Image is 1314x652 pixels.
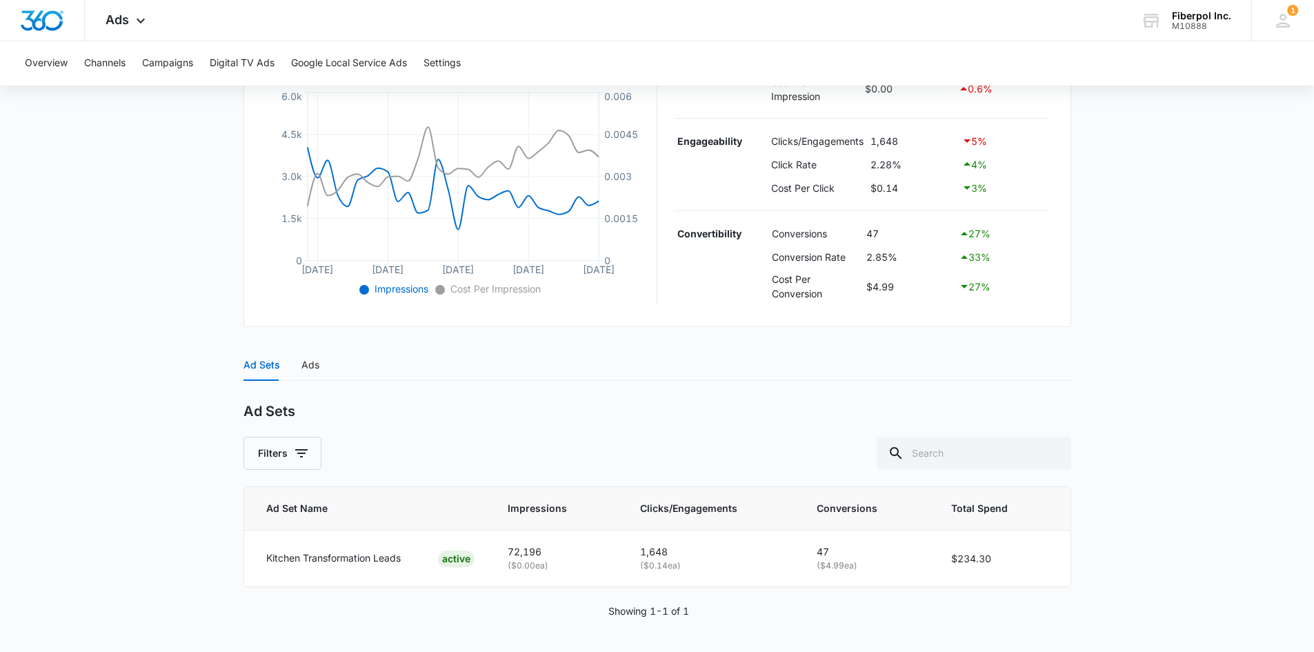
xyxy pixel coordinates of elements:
tspan: [DATE] [583,264,615,275]
div: ACTIVE [438,551,475,567]
tspan: 0.0015 [604,213,638,224]
div: account name [1172,10,1231,21]
strong: Engageability [677,135,742,147]
p: 47 [817,544,917,560]
tspan: 0.0045 [604,128,638,140]
td: Click Rate [768,152,867,176]
div: 3 % [962,179,1045,196]
button: Campaigns [142,41,193,86]
tspan: 0 [604,255,610,266]
tspan: 0.003 [604,170,632,182]
div: Ad Sets [243,357,279,373]
tspan: [DATE] [442,264,474,275]
td: 2.85% [863,246,955,269]
p: Showing 1-1 of 1 [608,604,689,619]
button: Google Local Service Ads [291,41,407,86]
button: Filters [243,437,321,470]
p: ( $0.00 ea) [508,560,607,573]
p: Kitchen Transformation Leads [266,551,401,566]
tspan: 0 [295,255,301,266]
span: Impressions [508,501,587,516]
td: Clicks/Engagements [768,130,867,153]
button: Digital TV Ads [210,41,275,86]
div: Ads [301,357,319,373]
div: notifications count [1287,5,1298,16]
td: 47 [863,222,955,246]
span: Ad Set Name [266,501,455,516]
p: 1,648 [640,544,784,560]
div: 0.6 % [958,81,1044,97]
td: Conversion Rate [768,246,863,269]
td: $0.00 [862,71,955,107]
tspan: [DATE] [301,264,333,275]
span: Clicks/Engagements [640,501,764,516]
tspan: 0.006 [604,90,632,102]
td: 2.28% [867,152,958,176]
div: account id [1172,21,1231,31]
button: Settings [424,41,461,86]
input: Search [877,437,1071,470]
p: ( $0.14 ea) [640,560,784,573]
button: Channels [84,41,126,86]
td: $234.30 [935,531,1071,586]
h2: Ad Sets [243,403,295,420]
div: 5 % [962,132,1045,149]
tspan: 3.0k [281,170,301,182]
tspan: 1.5k [281,213,301,224]
div: 33 % [959,249,1045,266]
td: Conversions [768,222,863,246]
tspan: [DATE] [372,264,404,275]
td: $4.99 [863,268,955,304]
p: 72,196 [508,544,607,560]
td: Cost Per Conversion [768,268,863,304]
span: Total Spend [951,501,1028,516]
p: ( $4.99 ea) [817,560,917,573]
td: $0.14 [867,176,958,199]
button: Overview [25,41,68,86]
span: Ads [106,12,129,27]
td: Cost Per Impression [768,71,862,107]
span: Cost Per Impression [448,283,541,295]
span: 1 [1287,5,1298,16]
strong: Convertibility [677,228,741,239]
div: 27 % [959,278,1045,295]
tspan: [DATE] [512,264,544,275]
span: Impressions [372,283,428,295]
tspan: 6.0k [281,90,301,102]
tspan: 4.5k [281,128,301,140]
div: 4 % [962,156,1045,172]
td: 1,648 [867,130,958,153]
span: Conversions [817,501,897,516]
div: 27 % [959,226,1045,242]
td: Cost Per Click [768,176,867,199]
